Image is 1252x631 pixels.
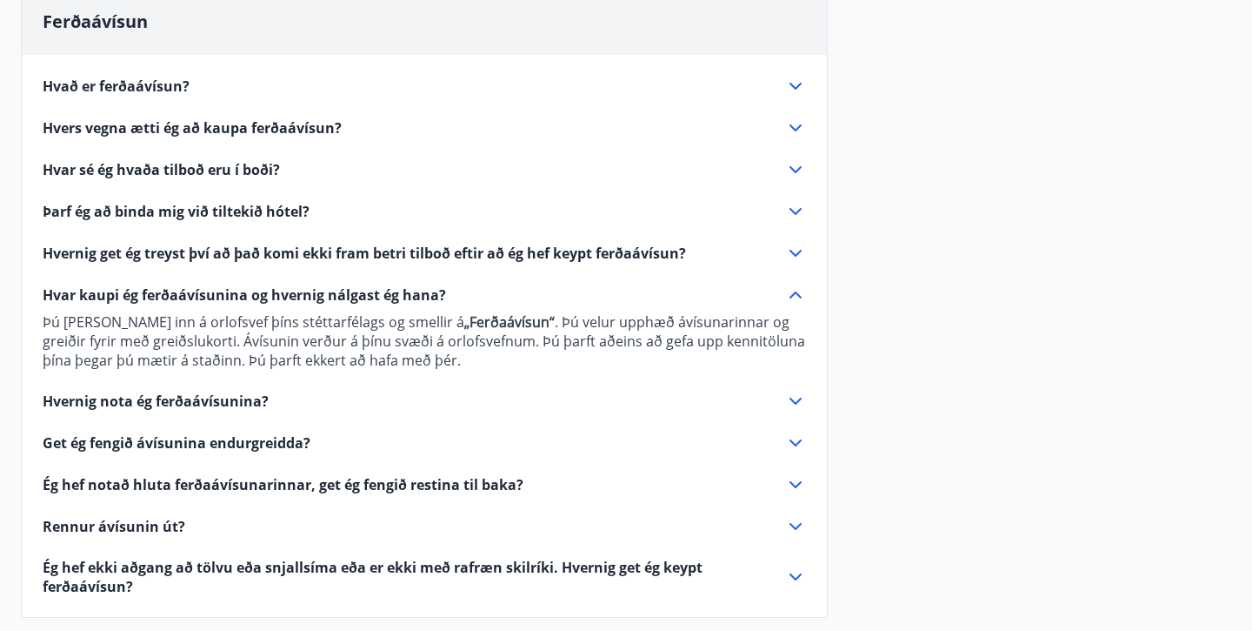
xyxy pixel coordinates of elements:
strong: „Ferðaávísun“ [464,312,555,332]
span: Get ég fengið ávísunina endurgreidda? [43,433,310,453]
div: Hvar kaupi ég ferðaávísunina og hvernig nálgast ég hana? [43,285,806,305]
span: Hvers vegna ætti ég að kaupa ferðaávísun? [43,118,342,138]
div: Hvar sé ég hvaða tilboð eru í boði? [43,159,806,180]
div: Hvernig nota ég ferðaávísunina? [43,391,806,412]
div: Hvers vegna ætti ég að kaupa ferðaávísun? [43,117,806,138]
span: Ég hef notað hluta ferðaávísunarinnar, get ég fengið restina til baka? [43,475,523,494]
div: Hvernig get ég treyst því að það komi ekki fram betri tilboð eftir að ég hef keypt ferðaávísun? [43,243,806,264]
div: Þarf ég að binda mig við tiltekið hótel? [43,201,806,222]
span: Ferðaávísun [43,10,148,33]
span: Rennur ávísunin út? [43,517,185,536]
span: Hvað er ferðaávísun? [43,77,190,96]
span: Þarf ég að binda mig við tiltekið hótel? [43,202,310,221]
div: Hvað er ferðaávísun? [43,76,806,97]
div: Ég hef ekki aðgang að tölvu eða snjallsíma eða er ekki með rafræn skilríki. Hvernig get ég keypt ... [43,558,806,596]
div: Ég hef notað hluta ferðaávísunarinnar, get ég fengið restina til baka? [43,474,806,495]
div: Get ég fengið ávísunina endurgreidda? [43,433,806,453]
span: Hvernig get ég treyst því að það komi ekki fram betri tilboð eftir að ég hef keypt ferðaávísun? [43,244,686,263]
p: Þú [PERSON_NAME] inn á orlofsvef þíns stéttarfélags og smellir á . Þú velur upphæð ávísunarinnar ... [43,312,806,370]
span: Hvernig nota ég ferðaávísunina? [43,392,269,411]
div: Rennur ávísunin út? [43,516,806,537]
span: Ég hef ekki aðgang að tölvu eða snjallsíma eða er ekki með rafræn skilríki. Hvernig get ég keypt ... [43,558,764,596]
span: Hvar sé ég hvaða tilboð eru í boði? [43,160,280,179]
div: Hvar kaupi ég ferðaávísunina og hvernig nálgast ég hana? [43,305,806,370]
span: Hvar kaupi ég ferðaávísunina og hvernig nálgast ég hana? [43,285,446,305]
